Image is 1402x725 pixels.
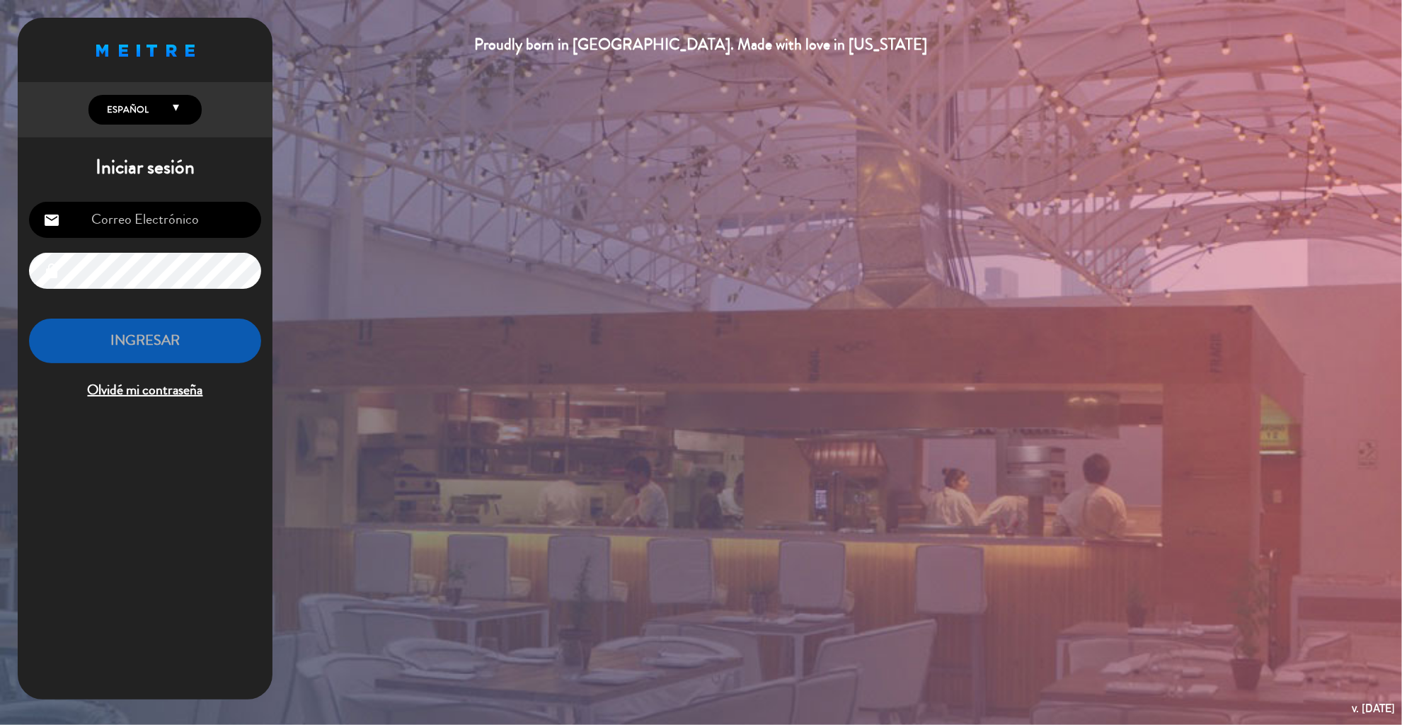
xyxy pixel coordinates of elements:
div: v. [DATE] [1352,699,1395,718]
span: Olvidé mi contraseña [29,379,261,402]
h1: Iniciar sesión [18,156,272,180]
i: lock [43,263,60,280]
span: Español [103,103,149,117]
i: email [43,212,60,229]
input: Correo Electrónico [29,202,261,238]
button: INGRESAR [29,319,261,363]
